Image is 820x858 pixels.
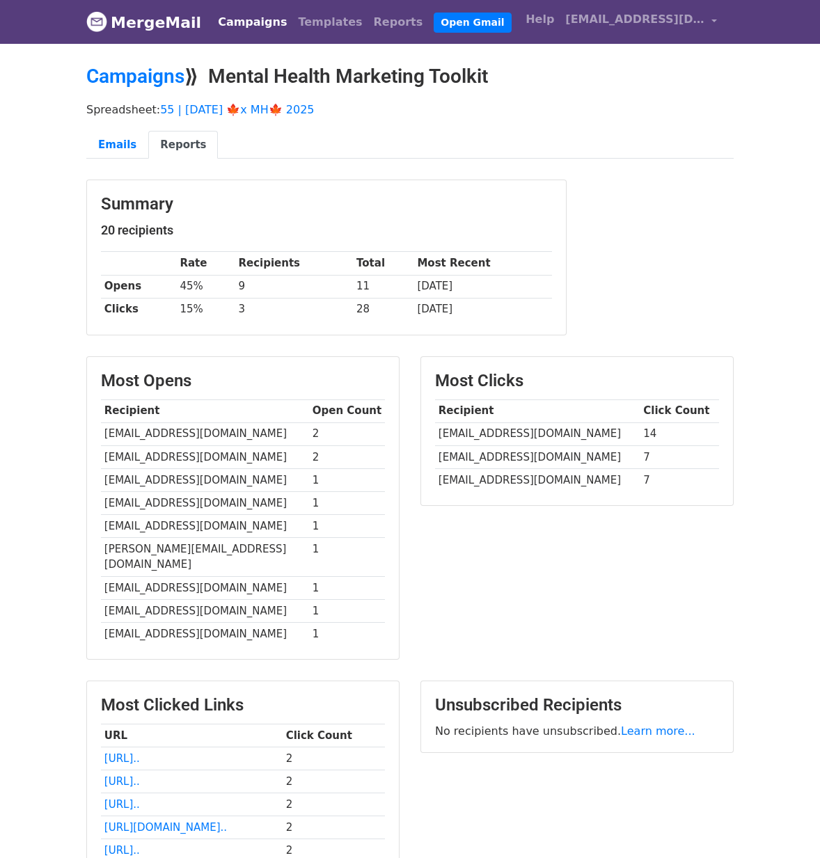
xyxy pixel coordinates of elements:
[101,468,309,491] td: [EMAIL_ADDRESS][DOMAIN_NAME]
[104,844,140,857] a: [URL]..
[414,252,552,275] th: Most Recent
[101,491,309,514] td: [EMAIL_ADDRESS][DOMAIN_NAME]
[368,8,429,36] a: Reports
[283,747,385,770] td: 2
[283,793,385,816] td: 2
[640,468,719,491] td: 7
[177,298,235,321] td: 15%
[435,695,719,715] h3: Unsubscribed Recipients
[86,65,184,88] a: Campaigns
[353,275,413,298] td: 11
[86,102,734,117] p: Spreadsheet:
[640,445,719,468] td: 7
[353,252,413,275] th: Total
[104,821,227,834] a: [URL][DOMAIN_NAME]..
[101,538,309,577] td: [PERSON_NAME][EMAIL_ADDRESS][DOMAIN_NAME]
[435,445,640,468] td: [EMAIL_ADDRESS][DOMAIN_NAME]
[520,6,560,33] a: Help
[86,8,201,37] a: MergeMail
[104,798,140,811] a: [URL]..
[283,816,385,839] td: 2
[86,11,107,32] img: MergeMail logo
[101,576,309,599] td: [EMAIL_ADDRESS][DOMAIN_NAME]
[309,538,385,577] td: 1
[309,445,385,468] td: 2
[101,298,177,321] th: Clicks
[177,252,235,275] th: Rate
[212,8,292,36] a: Campaigns
[621,724,695,738] a: Learn more...
[353,298,413,321] td: 28
[235,275,354,298] td: 9
[309,491,385,514] td: 1
[148,131,218,159] a: Reports
[101,445,309,468] td: [EMAIL_ADDRESS][DOMAIN_NAME]
[101,371,385,391] h3: Most Opens
[309,599,385,622] td: 1
[283,724,385,747] th: Click Count
[101,399,309,422] th: Recipient
[309,468,385,491] td: 1
[435,399,640,422] th: Recipient
[309,515,385,538] td: 1
[309,576,385,599] td: 1
[434,13,511,33] a: Open Gmail
[235,298,354,321] td: 3
[235,252,354,275] th: Recipients
[640,422,719,445] td: 14
[160,103,314,116] a: 55 | [DATE] 🍁x MH🍁 2025
[414,298,552,321] td: [DATE]
[292,8,368,36] a: Templates
[101,223,552,238] h5: 20 recipients
[101,724,283,747] th: URL
[86,65,734,88] h2: ⟫ Mental Health Marketing Toolkit
[560,6,723,38] a: [EMAIL_ADDRESS][DOMAIN_NAME]
[104,775,140,788] a: [URL]..
[86,131,148,159] a: Emails
[435,422,640,445] td: [EMAIL_ADDRESS][DOMAIN_NAME]
[283,770,385,793] td: 2
[309,399,385,422] th: Open Count
[414,275,552,298] td: [DATE]
[104,752,140,765] a: [URL]..
[309,622,385,645] td: 1
[101,422,309,445] td: [EMAIL_ADDRESS][DOMAIN_NAME]
[177,275,235,298] td: 45%
[101,599,309,622] td: [EMAIL_ADDRESS][DOMAIN_NAME]
[435,468,640,491] td: [EMAIL_ADDRESS][DOMAIN_NAME]
[750,791,820,858] iframe: Chat Widget
[101,515,309,538] td: [EMAIL_ADDRESS][DOMAIN_NAME]
[640,399,719,422] th: Click Count
[565,11,704,28] span: [EMAIL_ADDRESS][DOMAIN_NAME]
[101,275,177,298] th: Opens
[435,724,719,738] p: No recipients have unsubscribed.
[309,422,385,445] td: 2
[101,622,309,645] td: [EMAIL_ADDRESS][DOMAIN_NAME]
[101,695,385,715] h3: Most Clicked Links
[435,371,719,391] h3: Most Clicks
[101,194,552,214] h3: Summary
